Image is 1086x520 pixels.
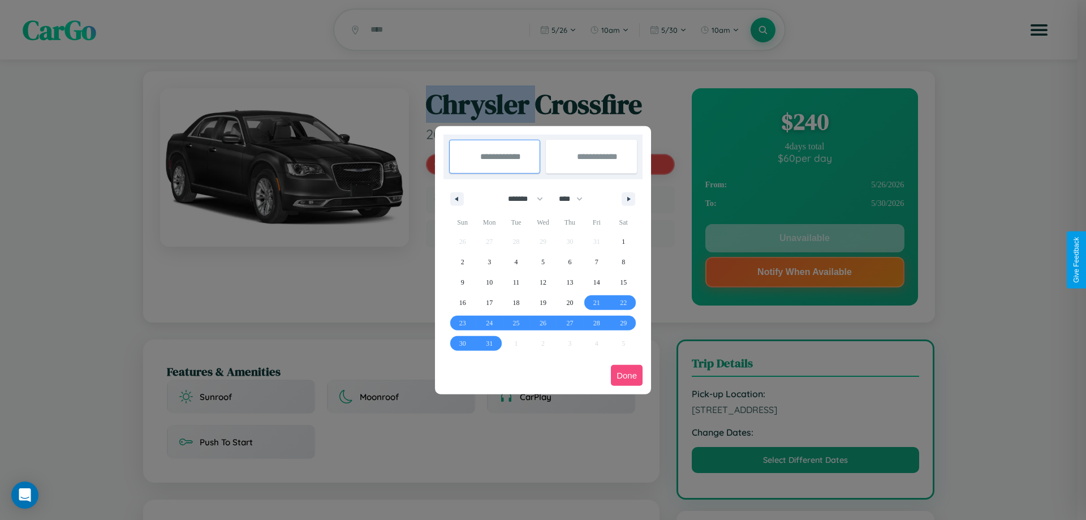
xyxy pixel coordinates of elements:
span: 29 [620,313,627,333]
button: 22 [610,293,637,313]
button: 7 [583,252,610,272]
span: Mon [476,213,502,231]
span: 25 [513,313,520,333]
span: 7 [595,252,598,272]
span: 12 [540,272,546,293]
span: Fri [583,213,610,231]
span: 13 [566,272,573,293]
span: Thu [557,213,583,231]
span: 10 [486,272,493,293]
button: 5 [529,252,556,272]
button: 8 [610,252,637,272]
button: 21 [583,293,610,313]
span: 8 [622,252,625,272]
span: 11 [513,272,520,293]
span: 20 [566,293,573,313]
span: 15 [620,272,627,293]
span: 22 [620,293,627,313]
span: 9 [461,272,464,293]
span: 18 [513,293,520,313]
span: 17 [486,293,493,313]
button: 30 [449,333,476,354]
button: 14 [583,272,610,293]
span: Wed [529,213,556,231]
span: 21 [593,293,600,313]
button: 13 [557,272,583,293]
button: 17 [476,293,502,313]
div: Open Intercom Messenger [11,482,38,509]
button: 9 [449,272,476,293]
span: 24 [486,313,493,333]
button: Done [611,365,643,386]
span: 6 [568,252,571,272]
button: 12 [529,272,556,293]
span: 1 [622,231,625,252]
div: Give Feedback [1072,237,1080,283]
span: 2 [461,252,464,272]
span: 14 [593,272,600,293]
span: 31 [486,333,493,354]
span: Sat [610,213,637,231]
span: 16 [459,293,466,313]
span: 26 [540,313,546,333]
button: 20 [557,293,583,313]
span: Tue [503,213,529,231]
button: 26 [529,313,556,333]
button: 18 [503,293,529,313]
button: 4 [503,252,529,272]
button: 29 [610,313,637,333]
span: Sun [449,213,476,231]
button: 3 [476,252,502,272]
button: 24 [476,313,502,333]
button: 15 [610,272,637,293]
span: 3 [488,252,491,272]
button: 31 [476,333,502,354]
button: 6 [557,252,583,272]
button: 19 [529,293,556,313]
span: 23 [459,313,466,333]
button: 2 [449,252,476,272]
button: 28 [583,313,610,333]
span: 19 [540,293,546,313]
span: 30 [459,333,466,354]
button: 25 [503,313,529,333]
button: 23 [449,313,476,333]
button: 10 [476,272,502,293]
button: 27 [557,313,583,333]
button: 16 [449,293,476,313]
span: 5 [541,252,545,272]
span: 4 [515,252,518,272]
span: 28 [593,313,600,333]
span: 27 [566,313,573,333]
button: 1 [610,231,637,252]
button: 11 [503,272,529,293]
